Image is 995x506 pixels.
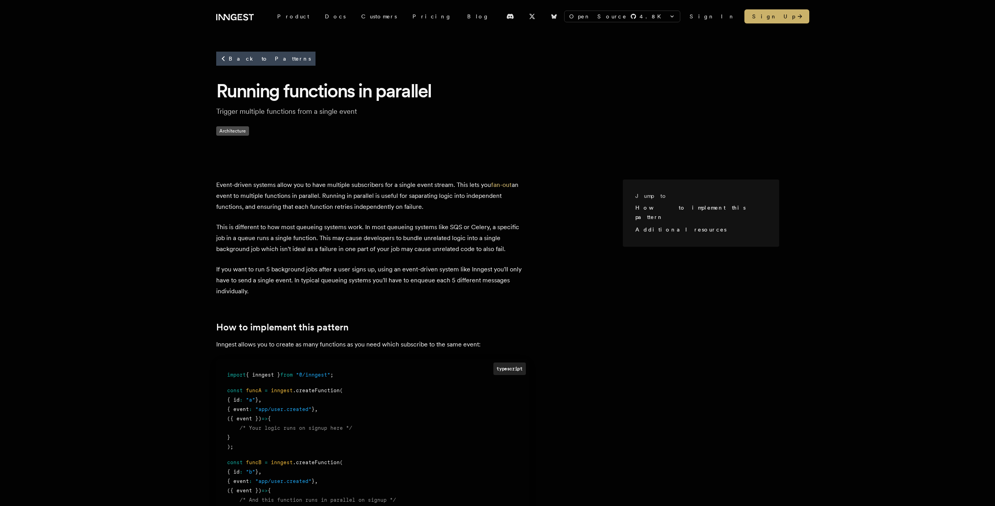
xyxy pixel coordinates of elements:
[216,222,529,255] p: This is different to how most queueing systems work. In most queueing systems like SQS or Celery,...
[265,459,268,465] span: =
[265,388,268,393] span: =
[569,13,627,20] span: Open Source
[262,488,268,493] span: =>
[240,497,396,503] span: /* And this function runs in parallel on signup */
[312,406,315,412] span: }
[258,469,262,475] span: ,
[227,444,233,450] span: );
[268,416,271,422] span: {
[255,406,312,412] span: "app/user.created"
[216,322,529,333] h2: How to implement this pattern
[216,52,316,66] a: Back to Patterns
[545,10,563,23] a: Bluesky
[635,192,760,200] h3: Jump to
[216,339,529,350] p: Inngest allows you to create as many functions as you need which subscribe to the same event:
[262,416,268,422] span: =>
[227,406,249,412] span: { event
[493,362,525,375] div: typescript
[227,372,246,378] span: import
[268,488,271,493] span: {
[227,478,249,484] span: { event
[216,79,779,103] h1: Running functions in parallel
[491,181,512,188] a: fan-out
[246,469,255,475] span: "b"
[640,13,666,20] span: 4.8 K
[523,10,541,23] a: X
[635,205,746,220] a: How to implement this pattern
[315,406,318,412] span: ,
[240,425,352,431] span: /* Your logic runs on signup here */
[255,478,312,484] span: "app/user.created"
[216,264,529,297] p: If you want to run 5 background jobs after a user signs up, using an event-driven system like Inn...
[258,397,262,403] span: ,
[246,388,262,393] span: funcA
[315,478,318,484] span: ,
[255,397,258,403] span: }
[249,478,252,484] span: :
[280,372,293,378] span: from
[353,9,405,23] a: Customers
[227,488,262,493] span: ({ event })
[227,434,230,440] span: }
[502,10,519,23] a: Discord
[635,226,726,233] a: Additional resources
[340,459,343,465] span: (
[330,372,333,378] span: ;
[293,459,340,465] span: .createFunction
[312,478,315,484] span: }
[227,397,240,403] span: { id
[293,388,340,393] span: .createFunction
[216,179,529,212] p: Event-driven systems allow you to have multiple subscribers for a single event stream. This lets ...
[255,469,258,475] span: }
[246,397,255,403] span: "a"
[340,388,343,393] span: (
[227,416,262,422] span: ({ event })
[227,469,240,475] span: { id
[459,9,497,23] a: Blog
[269,9,317,23] div: Product
[216,106,466,117] p: Trigger multiple functions from a single event
[744,9,809,23] a: Sign Up
[249,406,252,412] span: :
[227,459,243,465] span: const
[690,13,735,20] a: Sign In
[240,469,243,475] span: :
[246,459,262,465] span: funcB
[271,388,293,393] span: inngest
[227,388,243,393] span: const
[317,9,353,23] a: Docs
[240,397,243,403] span: :
[216,126,249,136] span: Architecture
[246,372,280,378] span: { inngest }
[296,372,330,378] span: "@/inngest"
[271,459,293,465] span: inngest
[405,9,459,23] a: Pricing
